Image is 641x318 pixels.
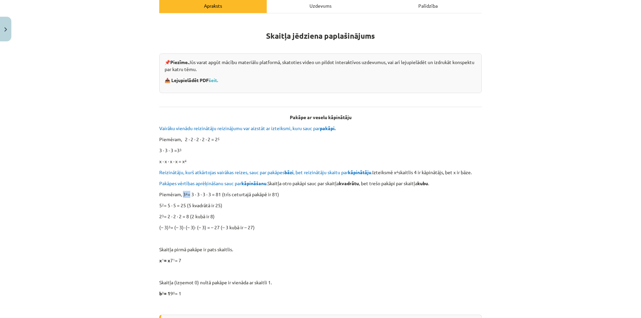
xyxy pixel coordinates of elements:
[162,202,164,207] sup: 2
[159,158,482,165] p: x ∙ x ∙ x ∙ x = x
[162,290,164,295] sup: 0
[159,136,482,143] p: Piemēram, 2 ∙ 2 ∙ 2 ∙ 2 ∙ 2 = 2
[164,290,170,296] b: = 1
[218,136,220,141] sup: 5
[185,158,187,163] sup: 4
[396,169,398,174] sup: 4
[159,213,482,220] p: 2 = 2 ∙ 2 ∙ 2 = 8 (2 kubā ir 8)
[417,180,428,186] b: kubu
[159,180,482,187] p: Skaitļa otro pakāpi sauc par skaitļa , bet trešo pakāpi par skaitļa .
[159,279,482,286] p: Skaitļa (izņemot 0) nultā pakāpe ir vienāda ar skaitli 1.
[4,27,7,32] img: icon-close-lesson-0947bae3869378f0d4975bcd49f059093ad1ed9edebbc8119c70593378902aed.svg
[320,125,336,131] b: pakāpi.
[266,31,375,41] strong: Skaitļa jēdziena paplašinājums
[159,290,162,296] b: b
[290,114,352,120] b: Pakāpe ar veselu kāpinātāju
[186,191,188,196] sup: 4
[159,257,482,264] p: 7 = 7
[162,213,164,218] sup: 3
[164,257,170,263] b: = x
[159,246,482,253] p: Skaitļa pirmā pakāpe ir pats skaitlis.
[173,257,175,262] sup: 1
[159,257,162,263] b: x
[159,125,337,131] span: Vairāku vienādu reizinātāju reizinājumu var aizstāt ar izteiksmi, kuru sauc par
[170,59,189,65] strong: Piezīme.
[180,147,182,152] sup: 3
[159,180,267,186] span: Pakāpes vērtības aprēķināšanu sauc par .
[159,202,482,209] p: 5 = 5 ∙ 5 = 25 (5 kvadrātā ir 25)
[241,180,266,186] b: kāpināšanu
[165,77,219,83] strong: 📥 Lejupielādēt PDF
[159,169,372,175] span: Reizinātāju, kurš atkārtojas vairākas reizes, sauc par pakāpes , bet reizinātāju skaitu par .
[348,169,371,175] b: kāpinātāju
[159,147,482,154] p: 3 ∙ 3 ∙ 3 =3
[159,169,482,176] p: Izteiksmē x skaitlis 4 ir kāpinātājs, bet x ir bāze.
[284,169,293,175] b: bāzi
[162,257,164,262] sup: 1
[165,59,476,73] p: 📌 Jūs varat apgūt mācību materiālu platformā, skatoties video un pildot interaktīvos uzdevumus, v...
[159,191,482,198] p: Piemēram, 3 = 3 ∙ 3 ∙ 3 ∙ 3 = 81 (trīs ceturtajā pakāpē ir 81)
[339,180,359,186] b: kvadrātu
[159,224,482,231] p: (– 3) = (– 3)∙ (– 3)∙ (– 3) = – 27 (– 3 kubā ir – 27)
[173,290,175,295] sup: 0
[159,290,482,297] p: 9 = 1
[169,224,171,229] sup: 3
[209,77,218,83] a: šeit.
